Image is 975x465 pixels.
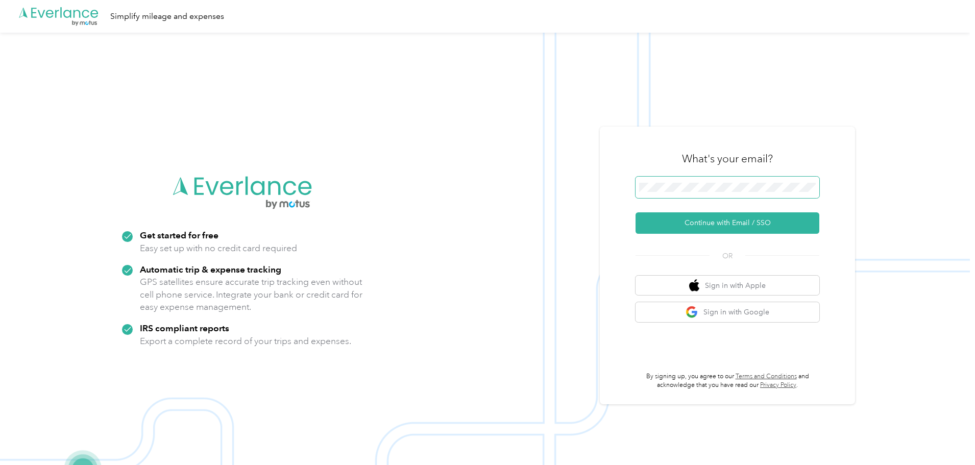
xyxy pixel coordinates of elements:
[710,251,745,261] span: OR
[140,264,281,275] strong: Automatic trip & expense tracking
[140,335,351,348] p: Export a complete record of your trips and expenses.
[686,306,698,319] img: google logo
[736,373,797,380] a: Terms and Conditions
[636,212,819,234] button: Continue with Email / SSO
[140,230,218,240] strong: Get started for free
[140,242,297,255] p: Easy set up with no credit card required
[110,10,224,23] div: Simplify mileage and expenses
[689,279,699,292] img: apple logo
[682,152,773,166] h3: What's your email?
[140,276,363,313] p: GPS satellites ensure accurate trip tracking even without cell phone service. Integrate your bank...
[636,276,819,296] button: apple logoSign in with Apple
[140,323,229,333] strong: IRS compliant reports
[760,381,796,389] a: Privacy Policy
[636,372,819,390] p: By signing up, you agree to our and acknowledge that you have read our .
[636,302,819,322] button: google logoSign in with Google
